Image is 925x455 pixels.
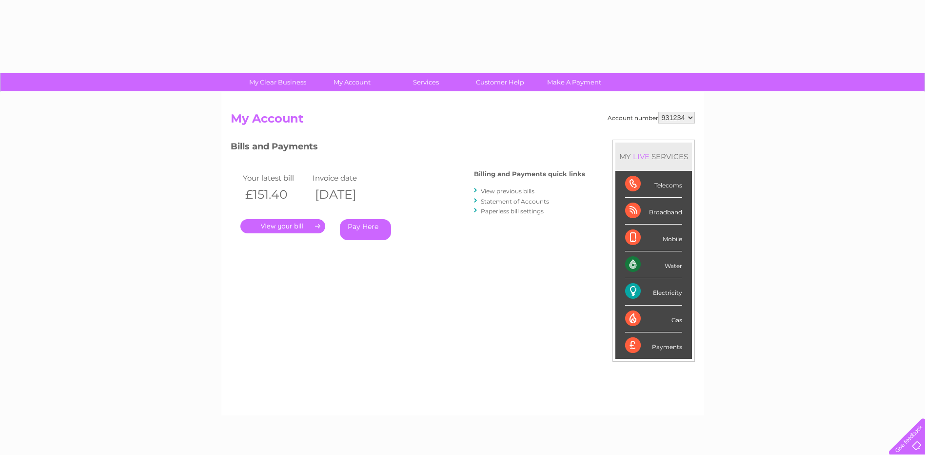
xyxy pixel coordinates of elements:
div: Account number [608,112,695,124]
td: Your latest bill [240,171,311,185]
th: [DATE] [310,185,380,205]
h2: My Account [231,112,695,130]
h3: Bills and Payments [231,140,585,157]
a: . [240,219,325,233]
div: Gas [625,306,682,332]
div: Mobile [625,225,682,251]
td: Invoice date [310,171,380,185]
h4: Billing and Payments quick links [474,170,585,178]
a: Make A Payment [534,73,614,91]
div: MY SERVICES [615,143,692,170]
div: Payments [625,332,682,359]
a: Statement of Accounts [481,198,549,205]
a: Pay Here [340,219,391,240]
div: Electricity [625,278,682,305]
div: Telecoms [625,171,682,198]
a: Paperless bill settings [481,207,544,215]
div: LIVE [631,152,651,161]
th: £151.40 [240,185,311,205]
a: Services [386,73,466,91]
div: Water [625,251,682,278]
div: Broadband [625,198,682,225]
a: My Clear Business [237,73,318,91]
a: View previous bills [481,187,534,195]
a: My Account [312,73,392,91]
a: Customer Help [460,73,540,91]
